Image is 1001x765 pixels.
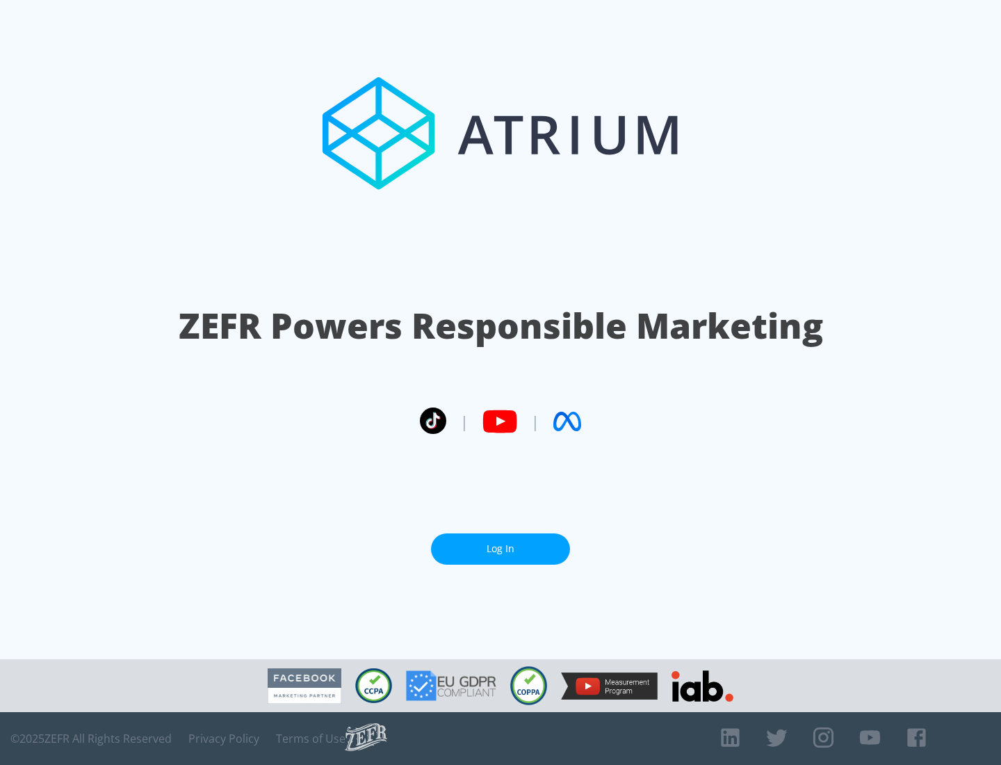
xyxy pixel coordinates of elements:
img: YouTube Measurement Program [561,673,658,700]
a: Terms of Use [276,732,345,746]
span: © 2025 ZEFR All Rights Reserved [10,732,172,746]
span: | [531,411,539,432]
img: IAB [672,670,733,702]
a: Privacy Policy [188,732,259,746]
img: Facebook Marketing Partner [268,668,341,704]
span: | [460,411,469,432]
img: GDPR Compliant [406,670,496,701]
a: Log In [431,533,570,565]
img: COPPA Compliant [510,666,547,705]
img: CCPA Compliant [355,668,392,703]
h1: ZEFR Powers Responsible Marketing [179,302,823,350]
